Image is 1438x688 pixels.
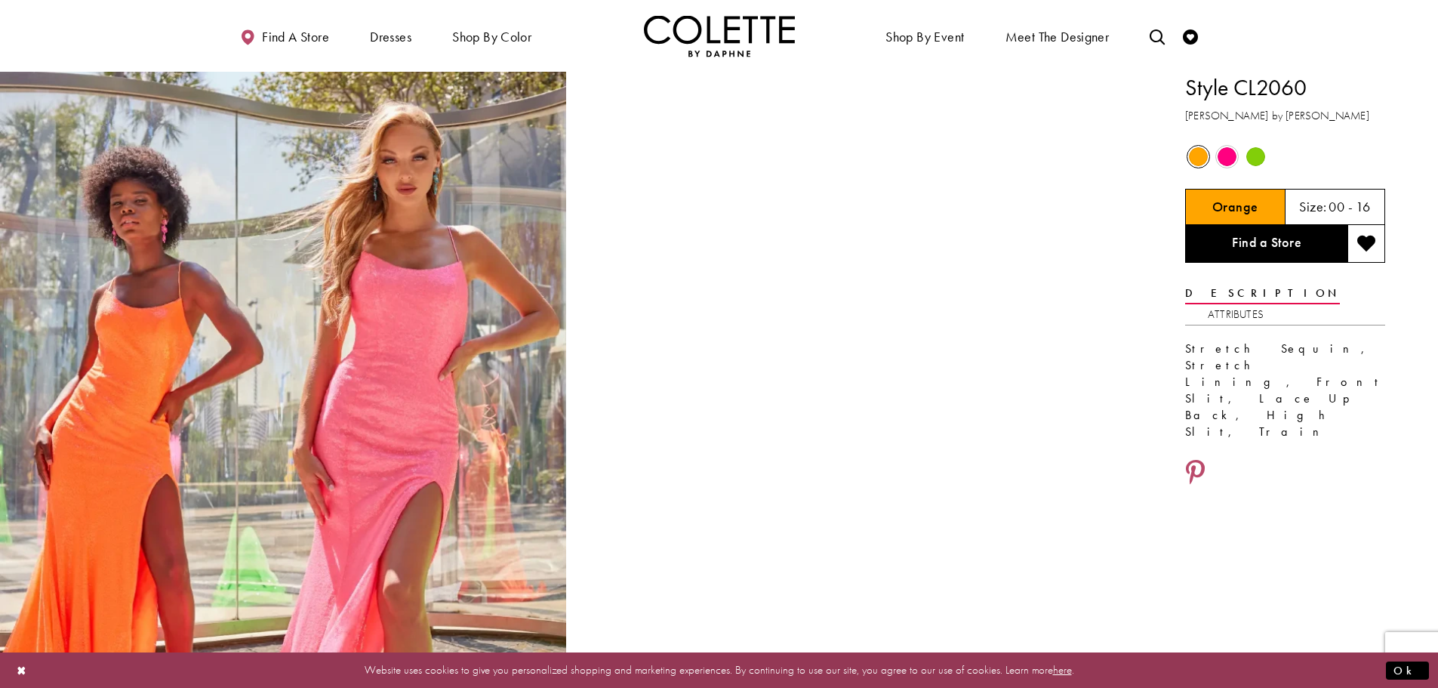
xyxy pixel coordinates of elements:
[1386,661,1429,680] button: Submit Dialog
[1185,72,1385,103] h1: Style CL2060
[1212,199,1258,214] h5: Chosen color
[448,15,535,57] span: Shop by color
[882,15,968,57] span: Shop By Event
[1185,107,1385,125] h3: [PERSON_NAME] by [PERSON_NAME]
[1179,15,1202,57] a: Check Wishlist
[366,15,415,57] span: Dresses
[1053,662,1072,677] a: here
[1185,282,1340,304] a: Description
[1146,15,1169,57] a: Toggle search
[644,15,795,57] a: Visit Home Page
[236,15,333,57] a: Find a store
[1329,199,1370,214] h5: 00 - 16
[1185,143,1385,171] div: Product color controls state depends on size chosen
[885,29,964,45] span: Shop By Event
[1242,143,1269,170] div: Lime
[1208,304,1264,325] a: Attributes
[452,29,531,45] span: Shop by color
[644,15,795,57] img: Colette by Daphne
[1185,459,1206,488] a: Share using Pinterest - Opens in new tab
[1299,198,1326,215] span: Size:
[1347,225,1385,263] button: Add to wishlist
[1002,15,1113,57] a: Meet the designer
[1005,29,1110,45] span: Meet the designer
[370,29,411,45] span: Dresses
[1185,143,1212,170] div: Orange
[9,657,35,683] button: Close Dialog
[262,29,329,45] span: Find a store
[1185,341,1385,440] div: Stretch Sequin, Stretch Lining, Front Slit, Lace Up Back, High Slit, Train
[574,72,1140,355] video: Style CL2060 Colette by Daphne #1 autoplay loop mute video
[1214,143,1240,170] div: Hot Pink
[1185,225,1347,263] a: Find a Store
[109,660,1329,680] p: Website uses cookies to give you personalized shopping and marketing experiences. By continuing t...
